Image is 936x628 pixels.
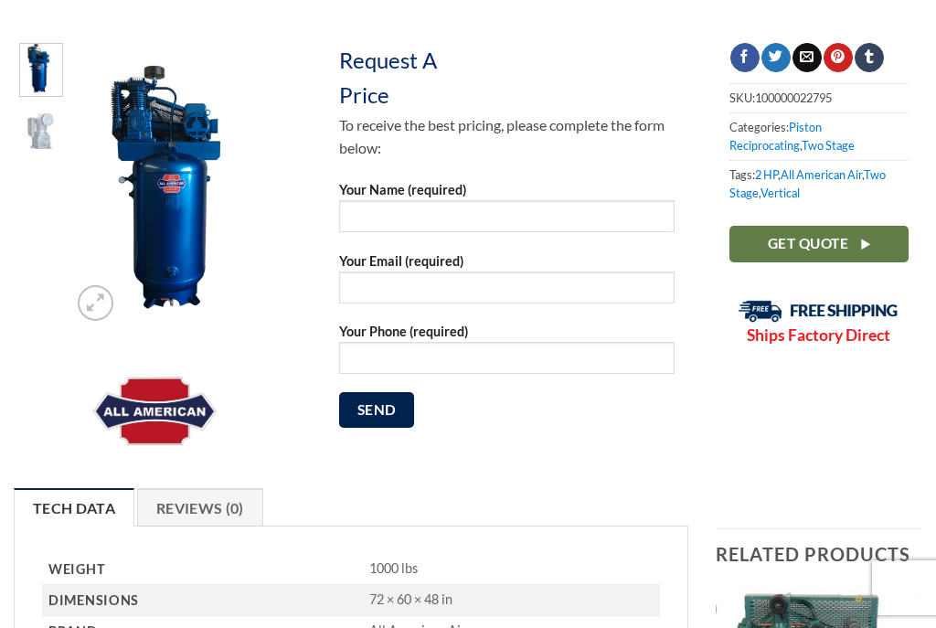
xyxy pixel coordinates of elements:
th: Weight [42,554,363,585]
span: SKU: [729,83,909,112]
form: Contact form [339,179,675,442]
a: Share on Tumblr [855,43,883,72]
span: Tags: , , , [729,160,909,208]
a: Share on Twitter [761,43,790,72]
span: 100000022795 [755,90,832,105]
a: Tech Data [14,488,134,527]
p: To receive the best pricing, please complete the form below: [339,113,675,160]
div: Request A Price [339,43,463,113]
input: Your Phone (required) [339,342,675,374]
input: Your Email (required) [339,271,675,303]
a: Zoom [78,285,113,321]
img: Free Shipping [739,300,899,323]
td: 1000 lbs [363,554,660,585]
input: Your Name (required) [339,200,675,232]
th: Dimensions [42,585,363,616]
a: All American Air [781,167,862,182]
img: AAA 2HP 1PH 703 60 Gallon Vertical [20,112,62,154]
a: 2 HP [755,167,778,182]
td: 72 × 60 × 48 in [363,585,660,616]
label: Your Phone (required) [339,321,675,387]
img: AAA 2HP 1PH 703 60 Gallon Vertical [20,39,62,95]
a: Reviews (0) [137,488,263,527]
label: Your Name (required) [339,179,675,245]
span: Get Quote [768,232,848,255]
img: AAA 2HP 1PH 703 60 Gallon Vertical [73,43,285,325]
a: Email to a Friend [792,43,821,72]
a: Share on Facebook [730,43,759,72]
a: Pin on Pinterest [824,43,852,72]
label: Your Email (required) [339,250,675,316]
img: All American Air Compressors [91,376,220,447]
input: Send [339,392,414,428]
strong: Ships Factory Direct [747,325,890,345]
h3: Related products [716,529,922,579]
a: Vertical [760,186,800,200]
a: Two Stage [802,138,855,153]
a: Get Quote [729,226,909,261]
span: Categories: , [729,112,909,160]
